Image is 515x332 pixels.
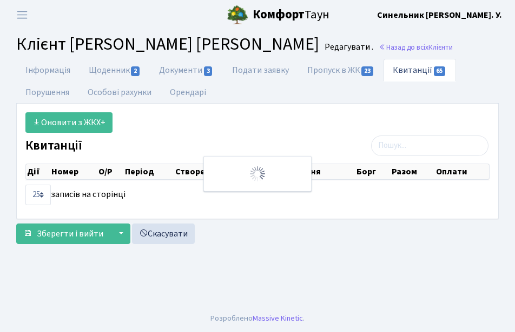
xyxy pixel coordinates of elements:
th: Дії [26,164,50,179]
a: Подати заявку [223,59,298,82]
a: Особові рахунки [78,81,161,104]
th: Оплати [435,164,489,179]
a: Massive Kinetic [253,313,303,324]
th: Номер [50,164,97,179]
small: Редагувати . [322,42,373,52]
th: Борг [355,164,390,179]
label: записів на сторінці [25,185,126,205]
a: Пропуск в ЖК [298,59,384,82]
select: записів на сторінці [25,185,51,205]
b: Комфорт [253,6,305,23]
div: Розроблено . [210,313,305,324]
a: Документи [150,59,222,82]
img: Обробка... [249,165,266,182]
span: 3 [204,66,213,76]
a: Оновити з ЖКХ+ [25,112,113,133]
a: Порушення [16,81,78,104]
span: 65 [434,66,446,76]
a: Орендарі [161,81,215,104]
a: Назад до всіхКлієнти [379,42,453,52]
a: Інформація [16,59,80,82]
img: logo.png [227,4,248,26]
button: Зберегти і вийти [16,223,110,244]
a: Синельник [PERSON_NAME]. У. [377,9,502,22]
span: Зберегти і вийти [37,228,103,240]
th: Створено [174,164,243,179]
b: Синельник [PERSON_NAME]. У. [377,9,502,21]
span: 23 [361,66,373,76]
span: Клієнти [428,42,453,52]
a: Квитанції [384,59,455,82]
span: Клієнт [PERSON_NAME] [PERSON_NAME] [16,32,319,57]
th: О/Р [97,164,123,179]
label: Квитанції [25,138,82,154]
a: Скасувати [132,223,195,244]
button: Переключити навігацію [9,6,36,24]
span: Таун [253,6,329,24]
input: Пошук... [371,135,488,156]
a: Щоденник [80,59,150,82]
th: Період [124,164,174,179]
th: Разом [391,164,435,179]
span: 2 [131,66,140,76]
